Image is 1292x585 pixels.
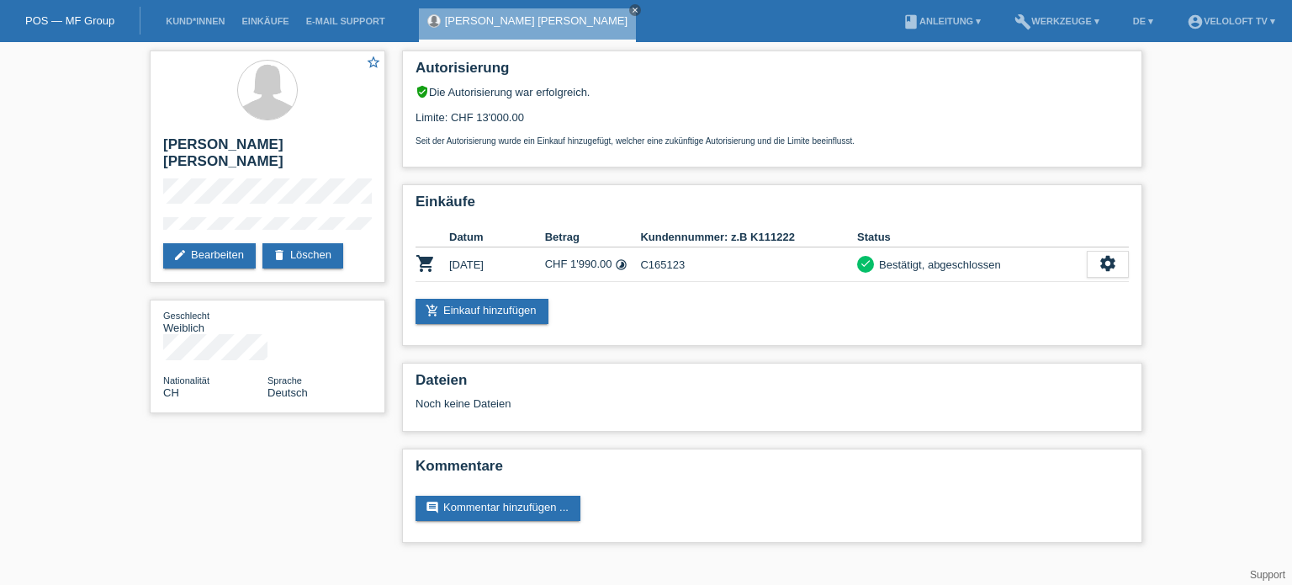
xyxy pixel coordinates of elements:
[545,247,641,282] td: CHF 1'990.00
[157,16,233,26] a: Kund*innen
[426,501,439,514] i: comment
[416,136,1129,146] p: Seit der Autorisierung wurde ein Einkauf hinzugefügt, welcher eine zukünftige Autorisierung und d...
[163,243,256,269] a: editBearbeiten
[416,458,1129,483] h2: Kommentare
[416,85,1129,98] div: Die Autorisierung war erfolgreich.
[25,14,114,27] a: POS — MF Group
[416,253,436,274] i: POSP00028558
[903,13,919,30] i: book
[1014,13,1031,30] i: build
[894,16,989,26] a: bookAnleitung ▾
[267,375,302,386] span: Sprache
[416,85,429,98] i: verified_user
[545,227,641,247] th: Betrag
[860,258,871,269] i: check
[615,258,627,271] i: Fixe Raten (24 Raten)
[366,55,381,72] a: star_border
[163,311,209,321] span: Geschlecht
[416,98,1129,146] div: Limite: CHF 13'000.00
[640,227,857,247] th: Kundennummer: z.B K111222
[163,386,179,399] span: Schweiz
[416,397,929,410] div: Noch keine Dateien
[857,227,1087,247] th: Status
[1178,16,1284,26] a: account_circleVeloLoft TV ▾
[631,6,639,14] i: close
[874,256,1001,274] div: Bestätigt, abgeschlossen
[1006,16,1108,26] a: buildWerkzeuge ▾
[629,4,641,16] a: close
[163,375,209,386] span: Nationalität
[416,60,1129,85] h2: Autorisierung
[640,247,857,282] td: C165123
[173,248,187,262] i: edit
[416,299,548,324] a: add_shopping_cartEinkauf hinzufügen
[163,136,372,178] h2: [PERSON_NAME] [PERSON_NAME]
[416,372,1129,397] h2: Dateien
[163,309,267,334] div: Weiblich
[366,55,381,70] i: star_border
[449,247,545,282] td: [DATE]
[416,496,580,521] a: commentKommentar hinzufügen ...
[416,194,1129,219] h2: Einkäufe
[273,248,286,262] i: delete
[267,386,308,399] span: Deutsch
[1187,13,1204,30] i: account_circle
[298,16,394,26] a: E-Mail Support
[233,16,297,26] a: Einkäufe
[1250,569,1285,581] a: Support
[1099,254,1117,273] i: settings
[1125,16,1162,26] a: DE ▾
[449,227,545,247] th: Datum
[445,14,627,27] a: [PERSON_NAME] [PERSON_NAME]
[262,243,343,269] a: deleteLöschen
[426,304,439,317] i: add_shopping_cart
